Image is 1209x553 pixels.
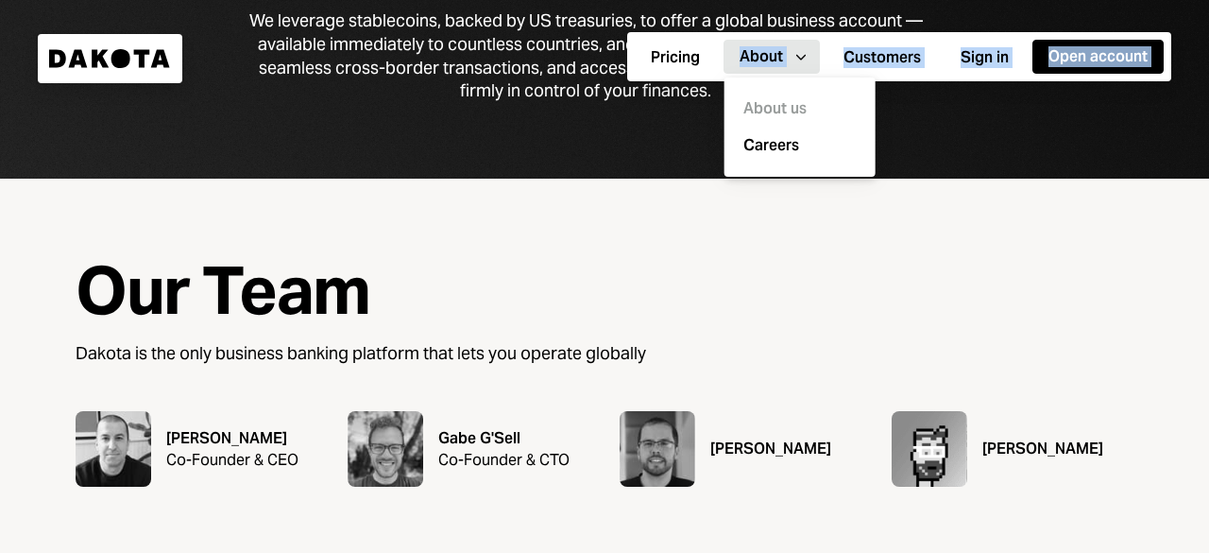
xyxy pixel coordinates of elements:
[710,438,831,460] div: [PERSON_NAME]
[166,427,298,450] div: [PERSON_NAME]
[736,89,864,128] a: About us
[892,411,967,487] img: Justin Shearer
[982,438,1103,460] div: [PERSON_NAME]
[76,254,646,327] div: Our Team
[438,427,570,450] div: Gabe G'Sell
[827,39,937,76] a: Customers
[945,41,1025,75] button: Sign in
[945,39,1025,76] a: Sign in
[736,91,864,128] div: About us
[620,411,695,487] img: Daniel Gonçalves
[743,135,872,158] a: Careers
[76,411,151,487] img: Ryan Bozarth
[76,342,646,366] div: Dakota is the only business banking platform that lets you operate globally
[438,450,570,471] div: Co-Founder & CTO
[242,9,929,103] div: We leverage stablecoins, backed by US treasuries, to offer a global business account — available ...
[635,39,716,76] a: Pricing
[724,40,820,74] button: About
[348,411,423,487] img: Gabe G'Sell
[740,46,783,67] div: About
[635,41,716,75] button: Pricing
[166,450,298,471] div: Co-Founder & CEO
[1032,40,1164,74] button: Open account
[827,41,937,75] button: Customers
